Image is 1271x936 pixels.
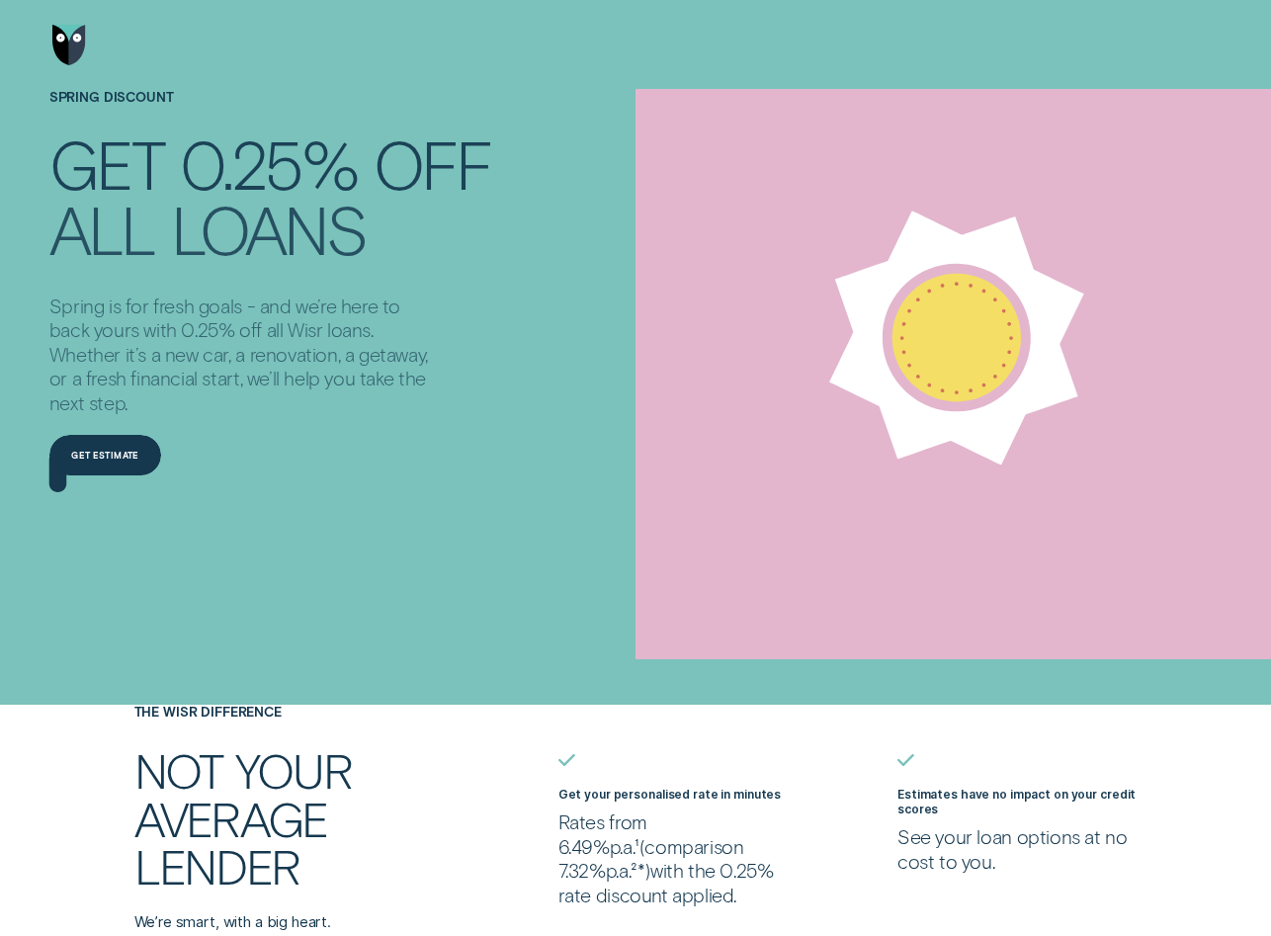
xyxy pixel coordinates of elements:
p: See your loan options at no cost to you. [897,825,1137,874]
a: Get estimate [49,435,162,475]
span: p.a. [606,859,631,882]
div: loans [171,198,367,260]
p: Rates from 6.49% ¹ comparison 7.32% ²* with the 0.25% rate discount applied. [558,810,798,907]
h4: THE WISR DIFFERENCE [134,705,459,721]
label: Get your personalised rate in minutes [558,787,782,802]
span: Per Annum [610,835,635,858]
h4: Get 0.25% off all loans [49,130,491,255]
span: ( [639,835,645,858]
span: p.a. [610,835,635,858]
h2: Not your average lender [134,746,429,890]
span: ) [644,859,650,882]
img: Wisr [52,25,86,65]
div: all [49,198,155,260]
p: We’re smart, with a big heart. [134,912,459,932]
div: off [374,132,491,195]
div: 0.25% [180,132,359,195]
span: Per Annum [606,859,631,882]
div: Get [49,132,164,195]
h1: SPRING DISCOUNT [49,90,491,130]
p: Spring is for fresh goals - and we’re here to back yours with 0.25% off all Wisr loans. Whether i... [49,295,437,415]
label: Estimates have no impact on your credit scores [897,787,1136,816]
